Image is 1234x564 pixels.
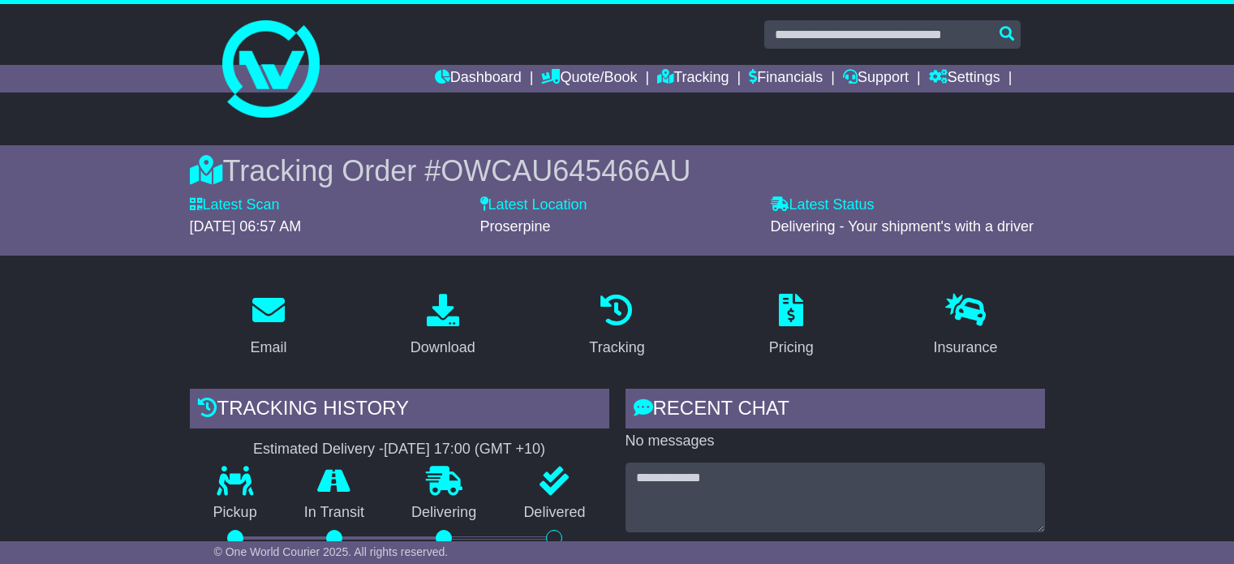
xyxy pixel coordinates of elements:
a: Dashboard [435,65,522,93]
span: Proserpine [480,218,551,235]
span: Delivering - Your shipment's with a driver [771,218,1034,235]
div: Insurance [934,337,998,359]
label: Latest Status [771,196,875,214]
a: Download [400,288,486,364]
div: [DATE] 17:00 (GMT +10) [384,441,545,459]
span: [DATE] 06:57 AM [190,218,302,235]
p: Delivered [500,504,608,522]
label: Latest Location [480,196,587,214]
div: Pricing [769,337,814,359]
p: Pickup [190,504,281,522]
p: Delivering [388,504,500,522]
a: Settings [929,65,1000,93]
p: No messages [626,433,1045,450]
a: Tracking [657,65,729,93]
div: Tracking history [190,389,609,433]
div: RECENT CHAT [626,389,1045,433]
a: Quote/Book [541,65,637,93]
span: OWCAU645466AU [441,154,690,187]
a: Financials [749,65,823,93]
span: © One World Courier 2025. All rights reserved. [214,545,449,558]
div: Tracking [589,337,644,359]
a: Email [239,288,297,364]
a: Tracking [578,288,655,364]
p: In Transit [281,504,388,522]
a: Support [843,65,909,93]
a: Pricing [759,288,824,364]
div: Estimated Delivery - [190,441,609,459]
div: Email [250,337,286,359]
label: Latest Scan [190,196,280,214]
a: Insurance [923,288,1008,364]
div: Download [411,337,475,359]
div: Tracking Order # [190,153,1045,188]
